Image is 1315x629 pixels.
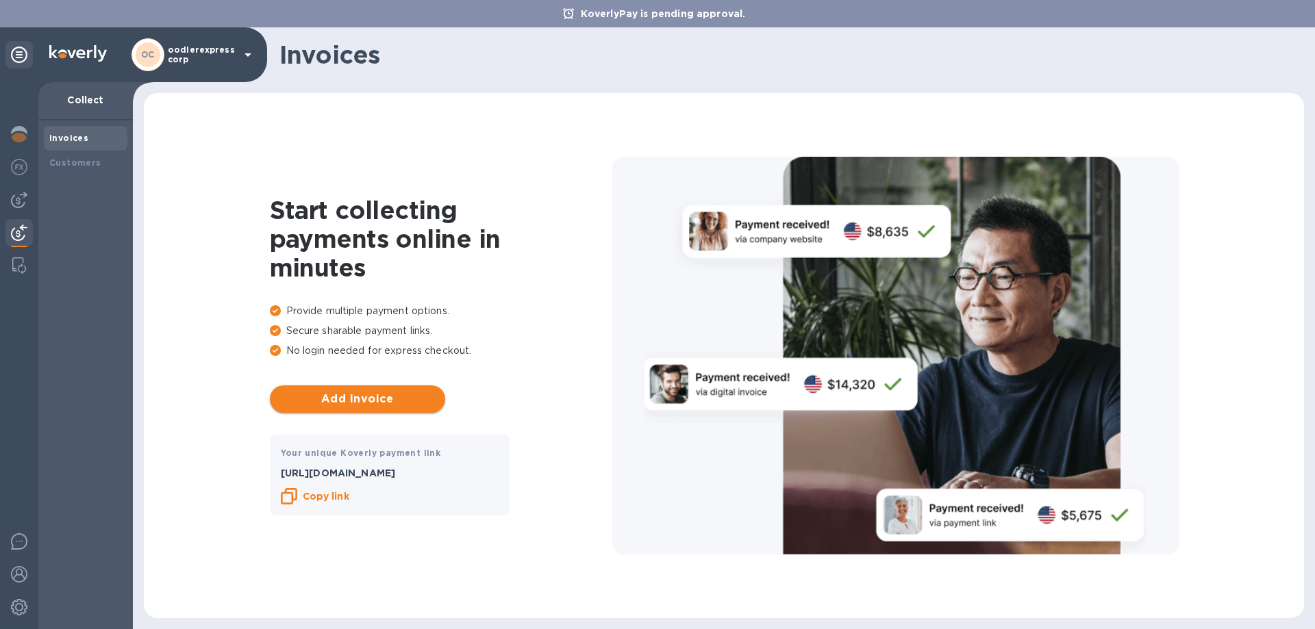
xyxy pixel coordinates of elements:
p: No login needed for express checkout. [270,344,612,358]
p: oodlerexpress corp [168,45,236,64]
b: OC [141,49,155,60]
b: Your unique Koverly payment link [281,448,441,458]
p: Secure sharable payment links. [270,324,612,338]
b: Customers [49,157,101,168]
p: Provide multiple payment options. [270,304,612,318]
div: Unpin categories [5,41,33,68]
p: Collect [49,93,122,107]
p: [URL][DOMAIN_NAME] [281,466,499,480]
h1: Invoices [279,40,1293,69]
img: Foreign exchange [11,159,27,175]
h1: Start collecting payments online in minutes [270,196,612,282]
img: Logo [49,45,107,62]
p: KoverlyPay is pending approval. [574,7,753,21]
b: Copy link [303,491,349,502]
span: Add invoice [281,391,434,407]
b: Invoices [49,133,88,143]
button: Add invoice [270,385,445,413]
